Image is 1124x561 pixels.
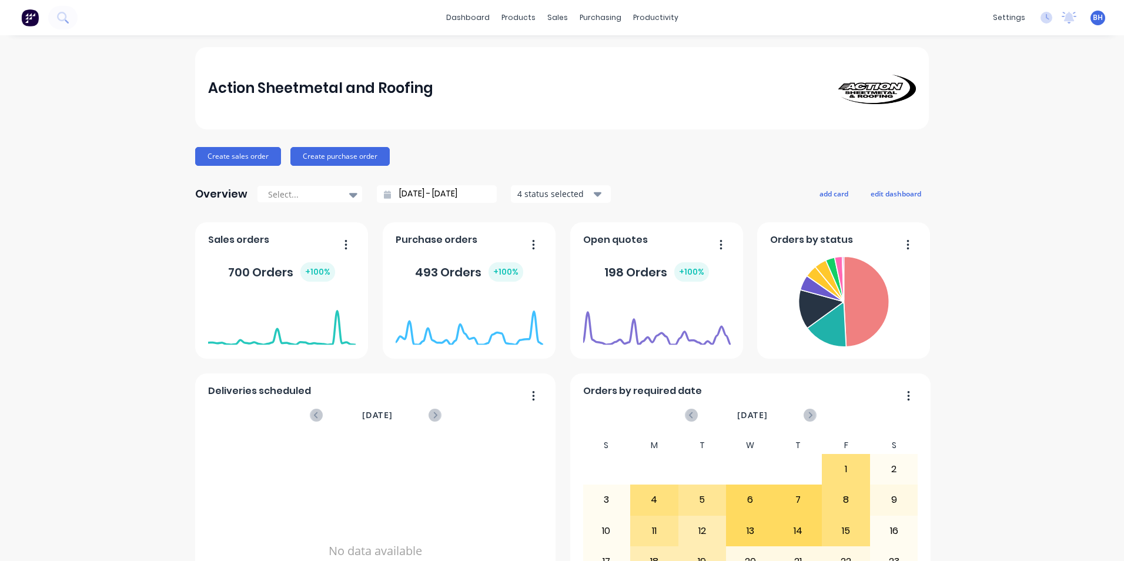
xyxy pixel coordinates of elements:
[208,384,311,398] span: Deliveries scheduled
[583,516,630,546] div: 10
[362,409,393,422] span: [DATE]
[195,147,281,166] button: Create sales order
[987,9,1031,26] div: settings
[775,485,822,515] div: 7
[679,516,726,546] div: 12
[871,485,918,515] div: 9
[228,262,335,282] div: 700 Orders
[770,233,853,247] span: Orders by status
[631,485,678,515] div: 4
[737,409,768,422] span: [DATE]
[870,437,918,454] div: S
[727,485,774,515] div: 6
[834,72,916,104] img: Action Sheetmetal and Roofing
[208,76,433,100] div: Action Sheetmetal and Roofing
[195,182,247,206] div: Overview
[440,9,496,26] a: dashboard
[871,455,918,484] div: 2
[627,9,684,26] div: productivity
[630,437,678,454] div: M
[726,437,774,454] div: W
[822,437,870,454] div: F
[775,516,822,546] div: 14
[679,485,726,515] div: 5
[678,437,727,454] div: T
[290,147,390,166] button: Create purchase order
[511,185,611,203] button: 4 status selected
[583,437,631,454] div: S
[822,455,869,484] div: 1
[396,233,477,247] span: Purchase orders
[812,186,856,201] button: add card
[208,233,269,247] span: Sales orders
[583,233,648,247] span: Open quotes
[415,262,523,282] div: 493 Orders
[517,188,591,200] div: 4 status selected
[727,516,774,546] div: 13
[774,437,822,454] div: T
[674,262,709,282] div: + 100 %
[1093,12,1103,23] span: BH
[300,262,335,282] div: + 100 %
[871,516,918,546] div: 16
[541,9,574,26] div: sales
[863,186,929,201] button: edit dashboard
[604,262,709,282] div: 198 Orders
[631,516,678,546] div: 11
[21,9,39,26] img: Factory
[583,485,630,515] div: 3
[822,516,869,546] div: 15
[574,9,627,26] div: purchasing
[489,262,523,282] div: + 100 %
[496,9,541,26] div: products
[822,485,869,515] div: 8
